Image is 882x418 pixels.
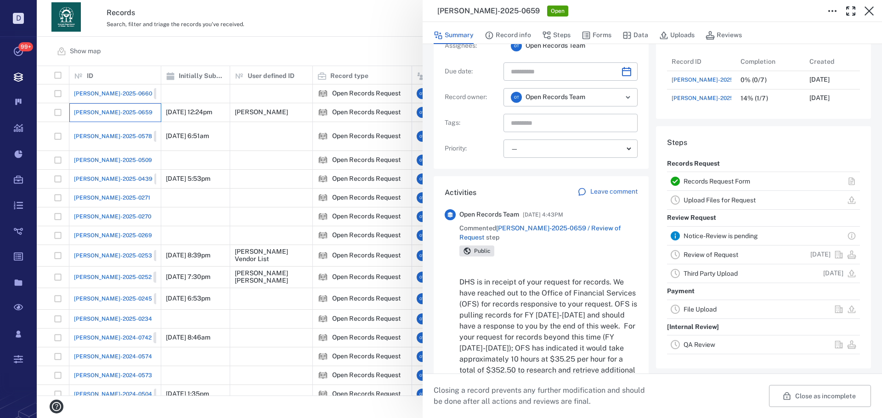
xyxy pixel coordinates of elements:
a: Review of Request [684,251,738,258]
p: Assignees : [445,41,500,50]
span: Public [472,247,492,255]
div: Created [809,49,834,74]
p: Record Delivery [667,354,717,371]
button: Choose date [617,62,636,81]
span: [DATE] 4:43PM [523,209,563,220]
span: 99+ [18,42,33,51]
button: Open [622,91,634,104]
a: Leave comment [577,187,638,198]
div: StepsRecords RequestRecords Request FormUpload Files for RequestReview RequestNotice-Review is pe... [656,126,871,376]
a: [PERSON_NAME]-2025-0659 [672,94,750,102]
p: Payment [667,283,695,300]
p: D [13,13,24,24]
div: 14% (1/7) [741,95,768,102]
p: Records Request [667,156,720,172]
p: [Internal Review] [667,319,719,335]
button: Close as incomplete [769,385,871,407]
a: QA Review [684,341,715,348]
div: Completion [736,52,805,71]
button: Close [860,2,878,20]
div: O T [511,92,522,103]
p: Tags : [445,118,500,128]
a: File Upload [684,306,717,313]
p: Closing a record prevents any further modification and should be done after all actions and revie... [434,385,652,407]
p: Due date : [445,67,500,76]
p: Review Request [667,210,716,226]
a: Records Request Form [684,178,750,185]
button: Record info [485,27,531,44]
button: Summary [434,27,474,44]
a: Third Party Upload [684,270,738,277]
h6: Activities [445,187,476,198]
div: Created [805,52,874,71]
button: Toggle to Edit Boxes [823,2,842,20]
a: Notice-Review is pending [684,232,758,240]
div: O T [511,40,522,51]
p: [DATE] [810,250,831,259]
p: Priority : [445,144,500,153]
div: — [511,144,623,154]
p: Record owner : [445,93,500,102]
div: 0% (0/7) [741,77,767,84]
span: Commented step [459,224,638,242]
p: [DATE] [809,75,830,84]
h3: [PERSON_NAME]-2025-0659 [437,6,540,17]
p: Leave comment [590,187,638,196]
span: [PERSON_NAME]-2025-0660 [672,76,750,84]
span: Open Records Team [526,93,585,102]
button: Uploads [659,27,695,44]
div: Record ID [672,49,701,74]
span: Open Records Team [526,41,585,50]
button: Toggle Fullscreen [842,2,860,20]
a: [PERSON_NAME]-2025-0659 / Review of Request [459,224,621,241]
button: Steps [542,27,571,44]
span: Help [21,6,40,15]
a: Upload Files for Request [684,196,756,204]
p: [DATE] [823,269,843,278]
span: Open Records Team [459,210,519,219]
div: Record ID [667,52,736,71]
button: Forms [582,27,611,44]
p: [DATE] [809,94,830,103]
span: Open [549,7,566,15]
a: [PERSON_NAME]-2025-0660 [672,74,777,85]
div: Completion [741,49,775,74]
h6: Steps [667,137,860,148]
button: Data [622,27,648,44]
button: Reviews [706,27,742,44]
